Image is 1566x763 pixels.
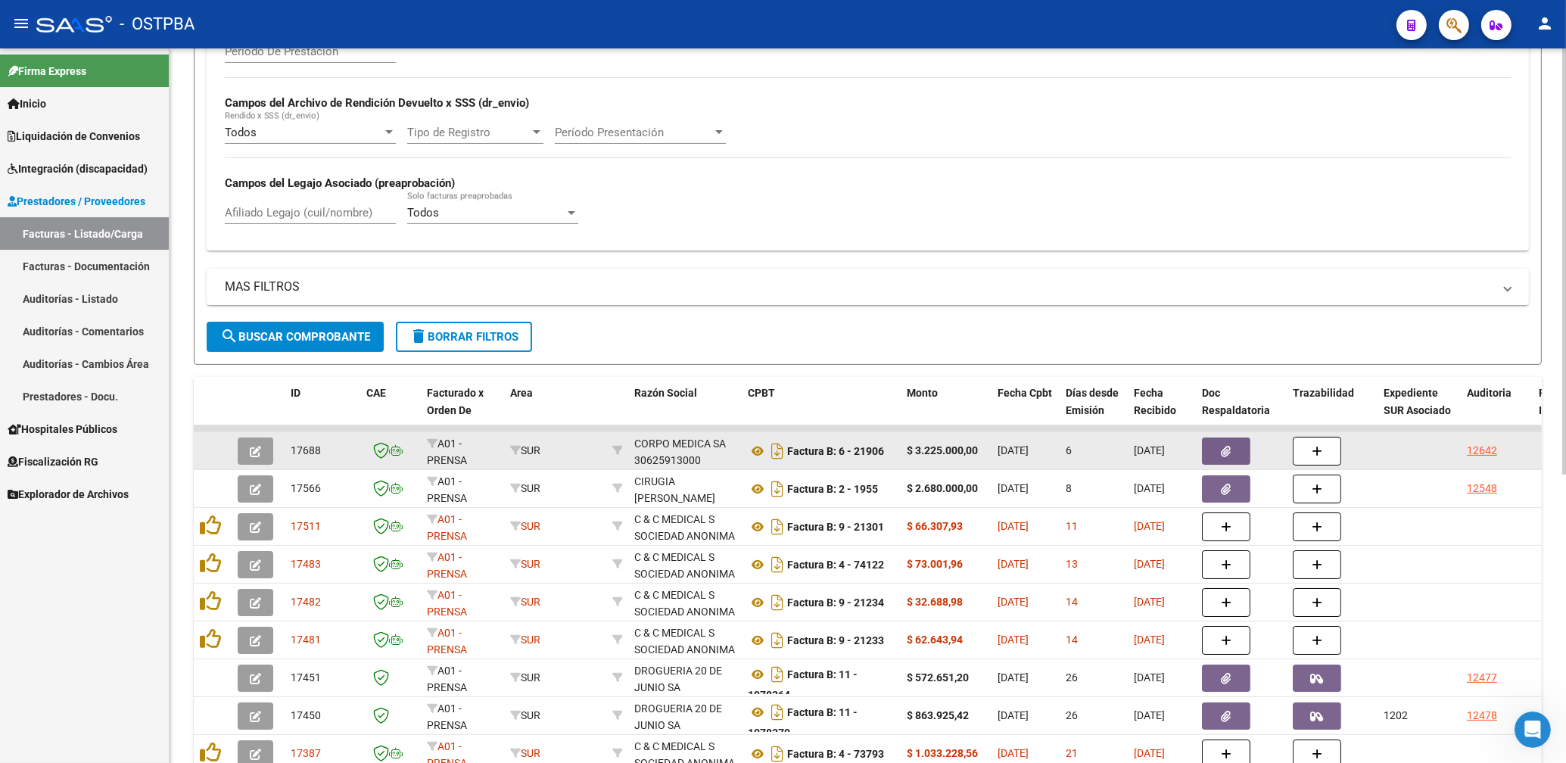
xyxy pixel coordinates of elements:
span: A01 - PRENSA [427,589,467,618]
span: 17483 [291,558,321,570]
span: [DATE] [998,671,1029,684]
span: A01 - PRENSA [427,627,467,656]
span: Fiscalización RG [8,453,98,470]
strong: $ 572.651,20 [907,671,969,684]
span: Area [510,387,533,399]
datatable-header-cell: Trazabilidad [1287,377,1378,444]
datatable-header-cell: CAE [360,377,421,444]
span: A01 - PRENSA [427,438,467,467]
span: [DATE] [1134,596,1165,608]
strong: $ 62.643,94 [907,634,963,646]
i: Descargar documento [767,628,787,652]
span: A01 - PRENSA [427,665,467,694]
i: Descargar documento [767,553,787,577]
datatable-header-cell: Fecha Recibido [1128,377,1196,444]
span: Firma Express [8,63,86,79]
strong: $ 32.688,98 [907,596,963,608]
span: A01 - PRENSA [427,475,467,505]
span: ID [291,387,300,399]
span: SUR [510,558,540,570]
span: SUR [510,482,540,494]
span: Trazabilidad [1293,387,1354,399]
div: 30623456796 [634,700,736,732]
span: CAE [366,387,386,399]
span: Hospitales Públicos [8,421,117,438]
span: 17482 [291,596,321,608]
div: DROGUERIA 20 DE JUNIO SA [634,662,736,697]
strong: Factura B: 9 - 21233 [787,634,884,646]
strong: $ 863.925,42 [907,709,969,721]
div: 30707174702 [634,587,736,618]
span: [DATE] [998,634,1029,646]
datatable-header-cell: Monto [901,377,992,444]
span: 26 [1066,709,1078,721]
span: A01 - PRENSA [427,513,467,543]
span: [DATE] [1134,444,1165,456]
span: [DATE] [1134,671,1165,684]
span: [DATE] [1134,747,1165,759]
strong: $ 73.001,96 [907,558,963,570]
button: Borrar Filtros [396,322,532,352]
span: 14 [1066,596,1078,608]
mat-expansion-panel-header: MAS FILTROS [207,269,1529,305]
div: 12642 [1467,442,1497,459]
div: 30710349394 [634,473,736,505]
div: C & C MEDICAL S SOCIEDAD ANONIMA [634,624,736,659]
span: [DATE] [998,709,1029,721]
span: Explorador de Archivos [8,486,129,503]
span: [DATE] [998,482,1029,494]
div: 30707174702 [634,624,736,656]
span: 6 [1066,444,1072,456]
strong: Factura B: 4 - 74122 [787,559,884,571]
span: A01 - PRENSA [427,551,467,581]
span: Integración (discapacidad) [8,160,148,177]
span: Tipo de Registro [407,126,530,139]
span: 21 [1066,747,1078,759]
strong: Factura B: 6 - 21906 [787,445,884,457]
datatable-header-cell: Area [504,377,606,444]
span: 17511 [291,520,321,532]
strong: Factura B: 11 - 1078364 [748,668,858,701]
mat-icon: person [1536,14,1554,33]
iframe: Intercom live chat [1515,712,1551,748]
div: 1202 [1384,707,1408,724]
span: [DATE] [998,520,1029,532]
span: SUR [510,671,540,684]
span: 17481 [291,634,321,646]
span: SUR [510,634,540,646]
span: 17387 [291,747,321,759]
span: [DATE] [1134,709,1165,721]
datatable-header-cell: Expediente SUR Asociado [1378,377,1461,444]
span: [DATE] [998,747,1029,759]
div: C & C MEDICAL S SOCIEDAD ANONIMA [634,511,736,546]
span: Días desde Emisión [1066,387,1119,416]
datatable-header-cell: Doc Respaldatoria [1196,377,1287,444]
span: 17688 [291,444,321,456]
div: C & C MEDICAL S SOCIEDAD ANONIMA [634,587,736,621]
span: A01 - PRENSA [427,702,467,732]
strong: Campos del Legajo Asociado (preaprobación) [225,176,455,190]
span: [DATE] [1134,482,1165,494]
strong: $ 3.225.000,00 [907,444,978,456]
datatable-header-cell: Razón Social [628,377,742,444]
span: 17450 [291,709,321,721]
strong: Factura B: 9 - 21301 [787,521,884,533]
span: Fecha Cpbt [998,387,1052,399]
span: Expediente SUR Asociado [1384,387,1451,416]
span: Todos [407,206,439,220]
datatable-header-cell: Días desde Emisión [1060,377,1128,444]
span: Doc Respaldatoria [1202,387,1270,416]
span: SUR [510,520,540,532]
strong: $ 1.033.228,56 [907,747,978,759]
span: [DATE] [1134,520,1165,532]
div: CORPO MEDICA SA [634,435,726,453]
div: DROGUERIA 20 DE JUNIO SA [634,700,736,735]
span: [DATE] [998,558,1029,570]
div: 30707174702 [634,511,736,543]
span: 8 [1066,482,1072,494]
datatable-header-cell: Fecha Cpbt [992,377,1060,444]
strong: Factura B: 11 - 1078370 [748,706,858,739]
span: 11 [1066,520,1078,532]
span: Todos [225,126,257,139]
span: Fecha Recibido [1134,387,1176,416]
